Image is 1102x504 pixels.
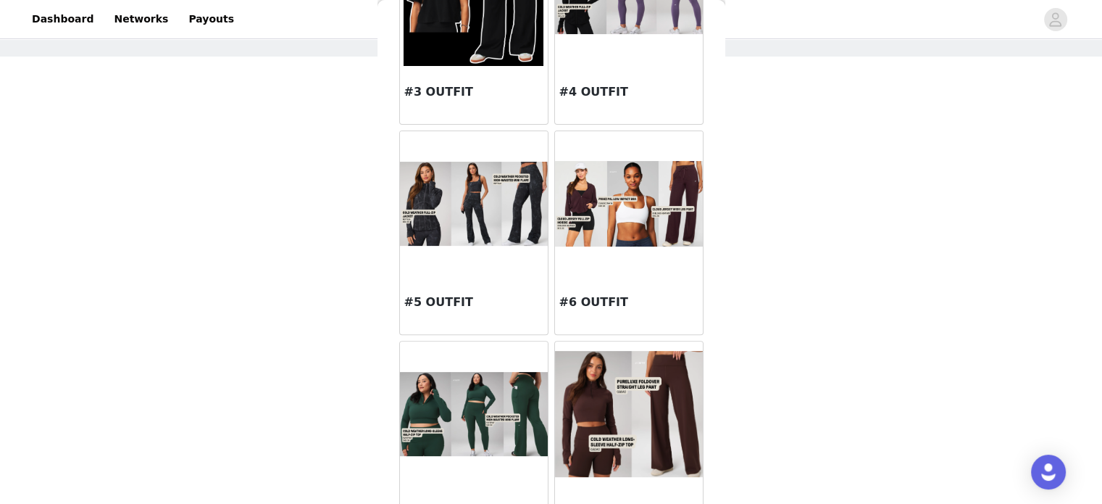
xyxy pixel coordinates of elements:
h3: #4 OUTFIT [559,83,698,101]
h3: #6 OUTFIT [559,294,698,311]
img: #5 OUTFIT [400,162,548,246]
a: Payouts [180,3,243,36]
h3: #5 OUTFIT [404,294,543,311]
a: Networks [105,3,177,36]
a: Dashboard [23,3,102,36]
img: #7 OUTFIT [400,372,548,456]
div: Open Intercom Messenger [1031,455,1066,489]
h3: #3 OUTFIT [404,83,543,101]
img: #6 OUTFIT [555,161,703,246]
div: avatar [1048,8,1062,31]
img: #8 OUTFIT [555,351,703,477]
